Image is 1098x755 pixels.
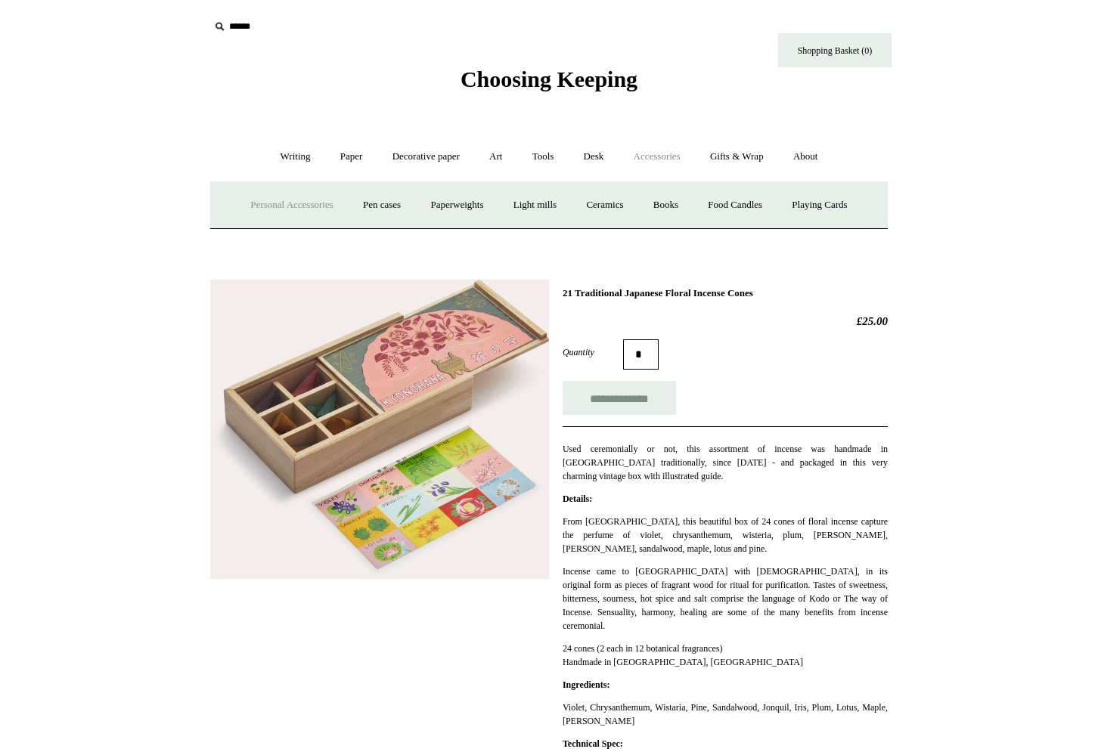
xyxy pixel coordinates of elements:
a: Tools [519,137,568,177]
a: Choosing Keeping [461,79,637,89]
a: Pen cases [349,185,414,225]
a: Food Candles [694,185,776,225]
h2: £25.00 [563,314,888,328]
h1: 21 Traditional Japanese Floral Incense Cones [563,287,888,299]
a: Playing Cards [778,185,861,225]
a: Gifts & Wrap [696,137,777,177]
p: Violet, Chrysanthemum, Wistaria, Pine, Sandalwood, Jonquil, Iris, Plum, Lotus, Maple, [PERSON_NAME] [563,701,888,728]
strong: Details: [563,494,592,504]
p: From [GEOGRAPHIC_DATA], this beautiful box of 24 cones of floral incense capture the perfume of v... [563,515,888,555]
a: Shopping Basket (0) [778,33,892,67]
a: Decorative paper [379,137,473,177]
span: Choosing Keeping [461,67,637,91]
a: Paper [327,137,377,177]
a: Paperweights [417,185,497,225]
a: Books [640,185,692,225]
a: About [780,137,832,177]
strong: Ingredients: [563,679,609,690]
img: 21 Traditional Japanese Floral Incense Cones [210,280,549,579]
p: 24 cones (2 each in 12 botanical fragrances) Handmade in [GEOGRAPHIC_DATA], [GEOGRAPHIC_DATA] [563,642,888,669]
a: Light mills [500,185,570,225]
p: Incense came to [GEOGRAPHIC_DATA] with [DEMOGRAPHIC_DATA], in its original form as pieces of frag... [563,565,888,633]
a: Accessories [620,137,694,177]
label: Quantity [563,345,623,359]
a: Ceramics [572,185,637,225]
strong: Technical Spec: [563,738,623,749]
a: Personal Accessories [237,185,346,225]
p: Used ceremonially or not, this assortment of incense was handmade in [GEOGRAPHIC_DATA] traditiona... [563,442,888,483]
a: Desk [570,137,618,177]
a: Art [476,137,516,177]
a: Writing [267,137,324,177]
